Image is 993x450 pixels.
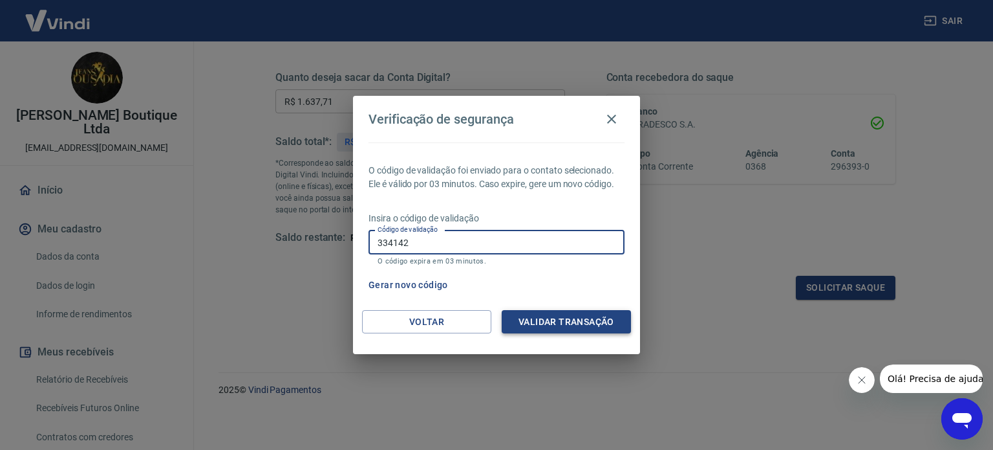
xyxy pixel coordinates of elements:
button: Validar transação [502,310,631,334]
iframe: Botão para abrir a janela de mensagens [941,398,983,440]
iframe: Mensagem da empresa [880,365,983,393]
button: Gerar novo código [363,273,453,297]
p: O código expira em 03 minutos. [378,257,615,265]
p: Insira o código de validação [368,212,625,225]
iframe: Fechar mensagem [849,367,875,393]
h4: Verificação de segurança [368,111,514,127]
label: Código de validação [378,225,438,234]
p: O código de validação foi enviado para o contato selecionado. Ele é válido por 03 minutos. Caso e... [368,164,625,191]
span: Olá! Precisa de ajuda? [8,9,109,19]
button: Voltar [362,310,491,334]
